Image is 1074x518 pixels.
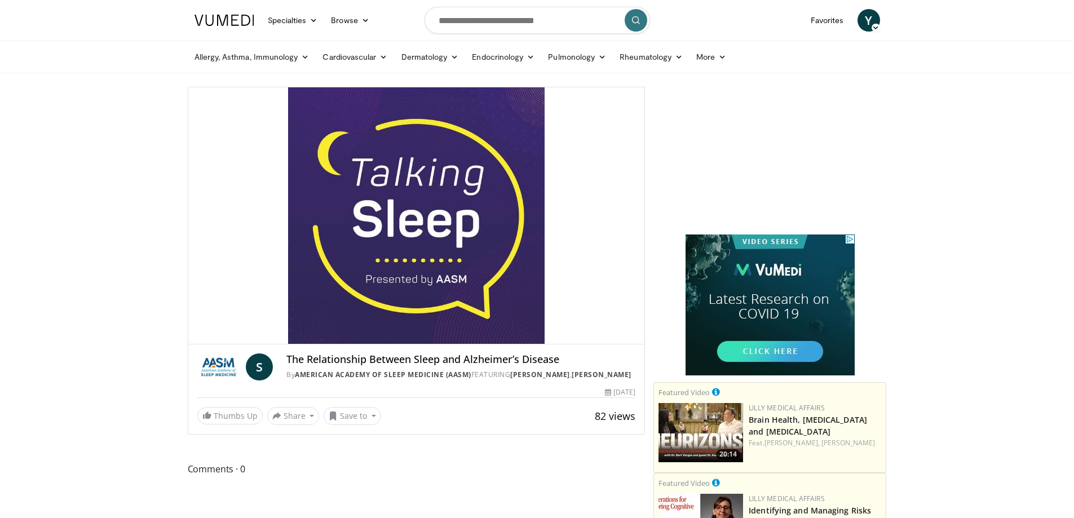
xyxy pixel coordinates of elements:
span: 20:14 [716,449,740,459]
a: Endocrinology [465,46,541,68]
small: Featured Video [658,387,710,397]
small: Featured Video [658,478,710,488]
a: [PERSON_NAME] [821,438,875,448]
input: Search topics, interventions [425,7,650,34]
a: Thumbs Up [197,407,263,424]
span: 82 views [595,409,635,423]
a: Specialties [261,9,325,32]
a: [PERSON_NAME] [572,370,631,379]
img: VuMedi Logo [195,15,254,26]
span: Comments 0 [188,462,646,476]
a: Y [858,9,880,32]
a: [PERSON_NAME], [764,438,820,448]
img: American Academy of Sleep Medicine (AASM) [197,353,242,380]
button: Share [267,407,320,425]
a: Brain Health, [MEDICAL_DATA] and [MEDICAL_DATA] [749,414,867,437]
button: Save to [324,407,381,425]
iframe: Advertisement [686,234,855,375]
div: By FEATURING , [286,370,635,380]
a: Lilly Medical Affairs [749,494,825,503]
a: S [246,353,273,380]
a: Pulmonology [541,46,613,68]
a: Favorites [804,9,851,32]
a: Dermatology [395,46,466,68]
a: [PERSON_NAME] [510,370,570,379]
video-js: Video Player [188,87,645,344]
a: Rheumatology [613,46,690,68]
a: 20:14 [658,403,743,462]
img: ca157f26-4c4a-49fd-8611-8e91f7be245d.png.150x105_q85_crop-smart_upscale.jpg [658,403,743,462]
div: [DATE] [605,387,635,397]
a: Lilly Medical Affairs [749,403,825,413]
iframe: Advertisement [686,87,855,228]
h4: The Relationship Between Sleep and Alzheimer’s Disease [286,353,635,366]
a: American Academy of Sleep Medicine (AASM) [295,370,471,379]
a: More [690,46,733,68]
a: Allergy, Asthma, Immunology [188,46,316,68]
a: Cardiovascular [316,46,394,68]
div: Feat. [749,438,881,448]
a: Browse [324,9,376,32]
